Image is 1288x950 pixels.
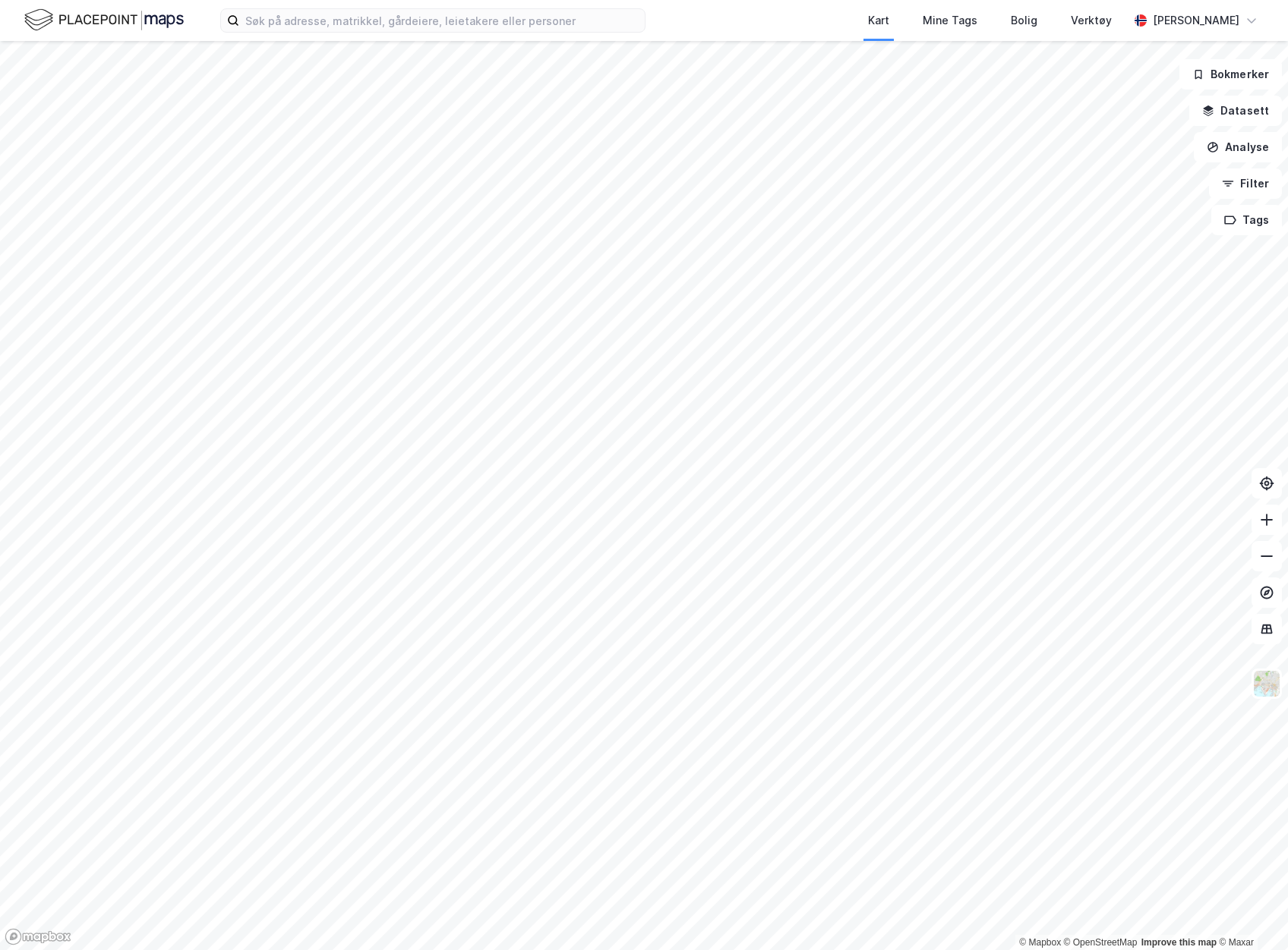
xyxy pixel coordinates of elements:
a: Mapbox homepage [5,928,71,945]
img: logo.f888ab2527a4732fd821a326f86c7f29.svg [24,7,184,33]
div: Bolig [1011,11,1037,30]
button: Analyse [1194,132,1282,162]
div: Kart [868,11,889,30]
a: Improve this map [1141,937,1217,948]
button: Filter [1209,168,1282,199]
a: Mapbox [1019,937,1061,948]
div: Verktøy [1071,11,1112,30]
a: OpenStreetMap [1064,937,1138,948]
button: Bokmerker [1179,59,1282,90]
div: Mine Tags [923,11,977,30]
button: Tags [1211,205,1282,235]
iframe: Chat Widget [1212,877,1288,950]
input: Søk på adresse, matrikkel, gårdeiere, leietakere eller personer [239,9,645,32]
button: Datasett [1189,96,1282,126]
div: [PERSON_NAME] [1153,11,1239,30]
img: Z [1252,669,1281,698]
